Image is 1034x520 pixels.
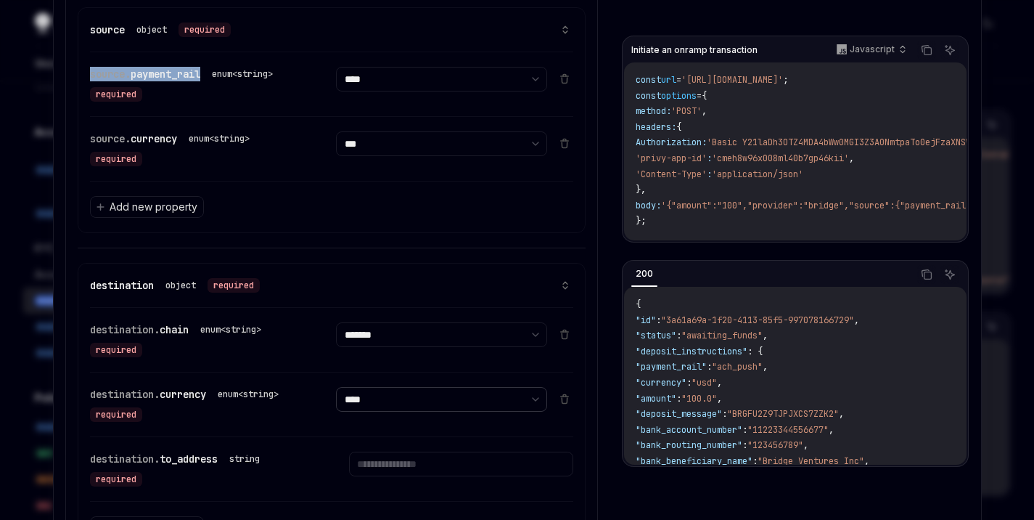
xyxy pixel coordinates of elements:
span: , [839,408,844,420]
div: required [90,407,142,422]
span: destination. [90,452,160,466]
div: required [90,152,142,166]
span: "100.0" [681,393,717,405]
span: const [636,90,661,102]
span: "bank_routing_number" [636,439,742,451]
span: '[URL][DOMAIN_NAME]' [681,74,783,86]
span: , [717,393,722,405]
span: "11223344556677" [747,424,829,436]
div: destination.to_address [90,452,314,487]
span: "awaiting_funds" [681,330,763,341]
span: url [661,74,676,86]
span: options [661,90,697,102]
span: ; [783,74,788,86]
span: "BRGFU2Z9TJPJXCS7ZZK2" [727,408,839,420]
span: destination [90,279,154,292]
div: required [208,278,260,293]
span: { [676,121,681,133]
span: "usd" [692,377,717,389]
span: : [656,314,661,326]
span: : [722,408,727,420]
span: : [707,361,712,373]
div: 200 [631,265,657,283]
div: destination.currency [90,387,301,422]
span: "Bridge Ventures Inc" [758,455,864,467]
span: "payment_rail" [636,361,707,373]
button: Ask AI [940,41,959,60]
div: required [179,23,231,37]
span: chain [160,323,189,336]
div: enum<string> [200,324,261,336]
div: object [136,24,167,36]
span: method: [636,105,671,117]
span: : { [747,346,763,357]
div: required [90,343,142,357]
div: required [90,87,142,102]
span: headers: [636,121,676,133]
div: object [165,280,196,291]
span: , [717,377,722,389]
span: , [763,361,768,373]
span: : [742,424,747,436]
span: source. [90,132,131,145]
div: source [90,23,231,37]
span: , [763,330,768,341]
p: Javascript [850,44,895,55]
span: "id" [636,314,656,326]
div: required [90,472,142,487]
button: Javascript [829,38,913,62]
span: = [697,90,702,102]
span: "deposit_instructions" [636,346,747,357]
div: source.payment_rail [90,67,301,102]
div: enum<string> [212,68,273,80]
span: "123456789" [747,439,803,451]
span: : [707,153,712,164]
span: 'Content-Type' [636,168,707,180]
span: "bank_account_number" [636,424,742,436]
span: { [702,90,707,102]
span: "amount" [636,393,676,405]
span: : [707,168,712,180]
span: : [742,439,747,451]
span: 'cmeh8w96x008ml40b7gp46kii' [712,153,849,164]
span: , [803,439,808,451]
div: destination [90,278,260,293]
span: destination. [90,388,160,401]
button: Add new property [90,196,204,218]
span: , [702,105,707,117]
span: : [676,393,681,405]
div: enum<string> [218,389,279,400]
span: { [636,298,641,310]
div: enum<string> [189,133,250,145]
span: source [90,23,125,36]
span: Initiate an onramp transaction [631,44,758,56]
span: : [686,377,692,389]
span: destination. [90,323,160,336]
span: 'POST' [671,105,702,117]
span: payment_rail [131,68,200,81]
span: to_address [160,452,218,466]
span: source. [90,68,131,81]
span: "3a61a69a-1f20-4113-85f5-997078166729" [661,314,854,326]
span: , [864,455,869,467]
span: }; [636,215,646,227]
span: body: [636,200,661,211]
span: Add new property [110,200,197,214]
div: string [229,453,260,465]
span: "bank_beneficiary_name" [636,455,752,467]
button: Ask AI [940,265,959,284]
span: 'application/json' [712,168,803,180]
div: destination.chain [90,322,301,357]
button: Copy the contents from the code block [917,41,936,60]
span: "ach_push" [712,361,763,373]
span: "deposit_message" [636,408,722,420]
span: const [636,74,661,86]
span: , [854,314,859,326]
span: = [676,74,681,86]
span: 'privy-app-id' [636,153,707,164]
span: : [676,330,681,341]
div: source.currency [90,131,301,166]
span: }, [636,184,646,195]
button: Copy the contents from the code block [917,265,936,284]
span: currency [160,388,206,401]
